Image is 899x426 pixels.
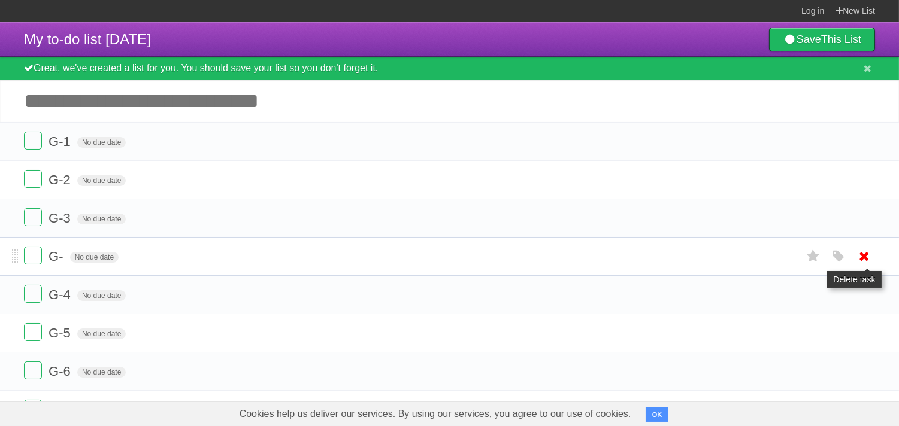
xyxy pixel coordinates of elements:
[49,249,66,264] span: G-
[77,328,126,339] span: No due date
[24,400,42,418] label: Done
[49,172,74,187] span: G-2
[24,31,151,47] span: My to-do list [DATE]
[24,132,42,150] label: Done
[49,211,74,226] span: G-3
[821,34,861,45] b: This List
[24,285,42,303] label: Done
[228,402,643,426] span: Cookies help us deliver our services. By using our services, you agree to our use of cookies.
[77,175,126,186] span: No due date
[49,287,74,302] span: G-4
[802,247,825,266] label: Star task
[24,361,42,379] label: Done
[24,208,42,226] label: Done
[646,407,669,422] button: OK
[77,214,126,224] span: No due date
[77,290,126,301] span: No due date
[49,134,74,149] span: G-1
[77,137,126,148] span: No due date
[49,325,74,340] span: G-5
[77,367,126,378] span: No due date
[49,364,74,379] span: G-6
[769,28,875,51] a: SaveThis List
[70,252,119,263] span: No due date
[24,247,42,264] label: Done
[24,170,42,188] label: Done
[24,323,42,341] label: Done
